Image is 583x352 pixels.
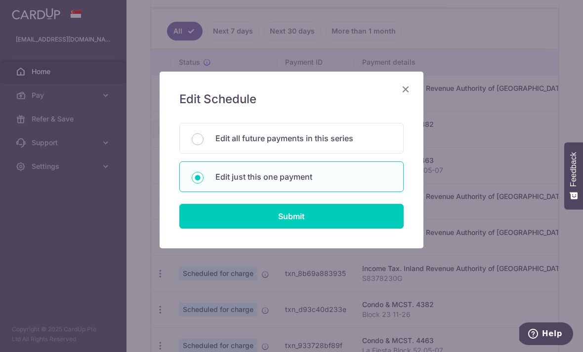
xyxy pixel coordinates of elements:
span: Feedback [569,152,578,187]
h5: Edit Schedule [179,91,404,107]
iframe: Opens a widget where you can find more information [519,322,573,347]
button: Close [400,83,412,95]
p: Edit all future payments in this series [215,132,391,144]
input: Submit [179,204,404,229]
button: Feedback - Show survey [564,142,583,209]
p: Edit just this one payment [215,171,391,183]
